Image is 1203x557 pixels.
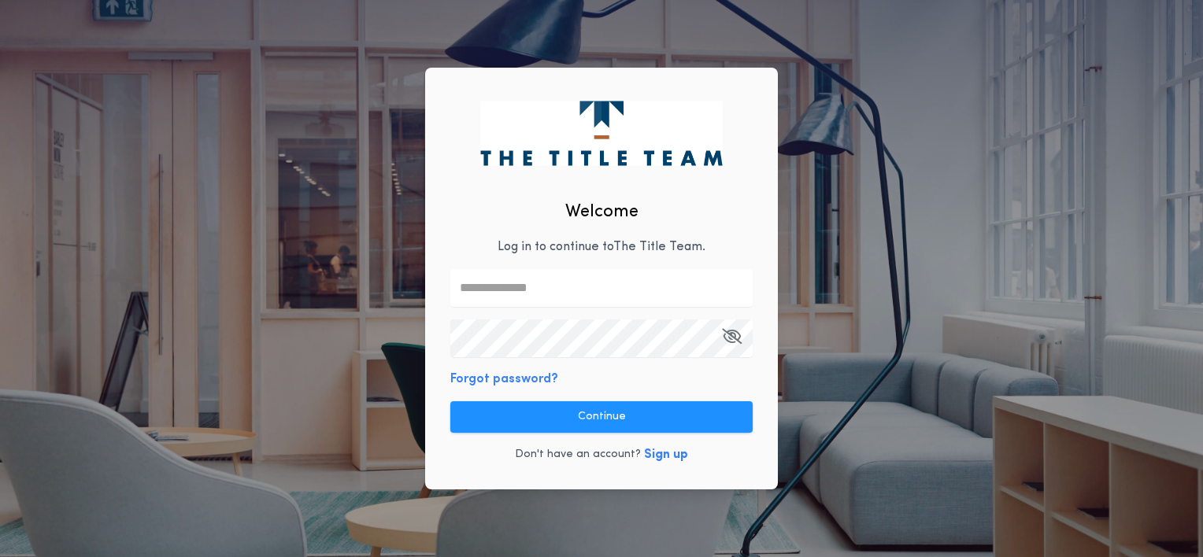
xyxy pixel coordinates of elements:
button: Forgot password? [450,370,558,389]
button: Continue [450,401,753,433]
h2: Welcome [565,199,639,225]
p: Don't have an account? [515,447,641,463]
button: Sign up [644,445,688,464]
img: logo [480,101,722,165]
p: Log in to continue to The Title Team . [498,238,705,256]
